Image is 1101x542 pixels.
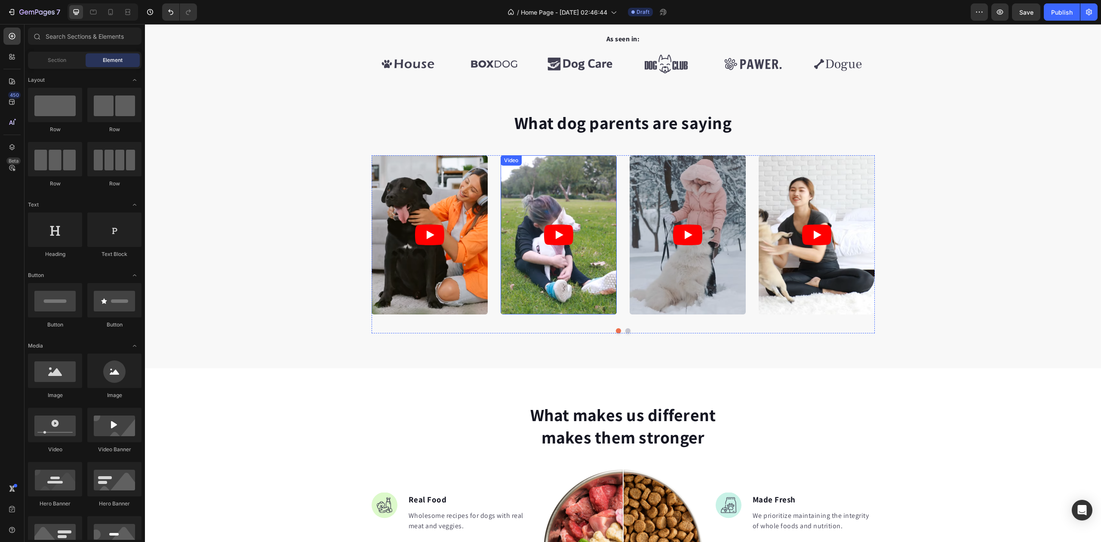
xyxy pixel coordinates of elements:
img: 495611768014373769-bd4fb003-0319-4b55-aac3-5af86735ff3c.svg [227,468,252,494]
span: Section [48,56,66,64]
button: Play [270,200,299,221]
div: Row [87,180,141,188]
button: Save [1012,3,1040,21]
div: Row [87,126,141,133]
div: Publish [1051,8,1073,17]
div: Open Intercom Messenger [1072,500,1092,520]
button: Dot [480,304,486,309]
span: Home Page - [DATE] 02:46:44 [521,8,607,17]
img: 495611768014373769-b5058420-69ea-48aa-aeae-7d446ad28bcc.svg [657,28,730,52]
span: Layout [28,76,45,84]
button: Dot [471,304,476,309]
div: Row [28,180,82,188]
div: Hero Banner [28,500,82,508]
div: Image [87,391,141,399]
p: What makes us different makes them stronger [364,379,593,424]
p: Wholesome recipes for dogs with real meat and veggies. [264,487,385,507]
p: What dog parents are saying [228,87,729,110]
span: Toggle open [128,268,141,282]
button: Play [657,200,686,221]
p: We prioritize maintaining the integrity of whole foods and nutrition. [608,487,729,507]
div: Image [28,391,82,399]
div: Text Block [87,250,141,258]
span: Save [1019,9,1033,16]
input: Search Sections & Elements [28,28,141,45]
p: Real Food [264,469,385,482]
button: Play [528,200,557,221]
div: Video [357,132,375,140]
div: Row [28,126,82,133]
div: Heading [28,250,82,258]
span: Button [28,271,44,279]
img: 495611768014373769-8f5bddfa-9d08-4d4c-b7cb-d365afa8f1ce.svg [485,28,558,52]
button: 7 [3,3,64,21]
div: Video [28,446,82,453]
p: 7 [56,7,60,17]
img: 495611768014373769-015d044c-5724-4b41-8847-1f399323f372.svg [399,28,472,52]
img: 495611768014373769-981e6b24-84f2-4fdd-aaee-bd19adeed4df.svg [227,28,300,52]
div: Beta [6,157,21,164]
div: Video Banner [87,446,141,453]
img: 495611768014373769-7c4ce677-e43d-468f-bde9-8096624ab504.svg [571,28,644,52]
p: Made Fresh [608,469,729,482]
div: Button [87,321,141,329]
span: Draft [637,8,649,16]
span: Toggle open [128,198,141,212]
button: Publish [1044,3,1080,21]
button: Play [399,200,428,221]
div: 450 [8,92,21,99]
span: Media [28,342,43,350]
div: Hero Banner [87,500,141,508]
iframe: Design area [145,24,1101,542]
div: Undo/Redo [162,3,197,21]
span: / [517,8,519,17]
div: Button [28,321,82,329]
span: Toggle open [128,339,141,353]
img: 495611768014373769-845474b4-0199-44d2-b62b-62102d00c11f.svg [313,28,386,52]
span: Toggle open [128,73,141,87]
span: Text [28,201,39,209]
span: Element [103,56,123,64]
img: 495611768014373769-0ddaf283-d883-4af8-a027-91e985d2d7ff.svg [571,468,597,494]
